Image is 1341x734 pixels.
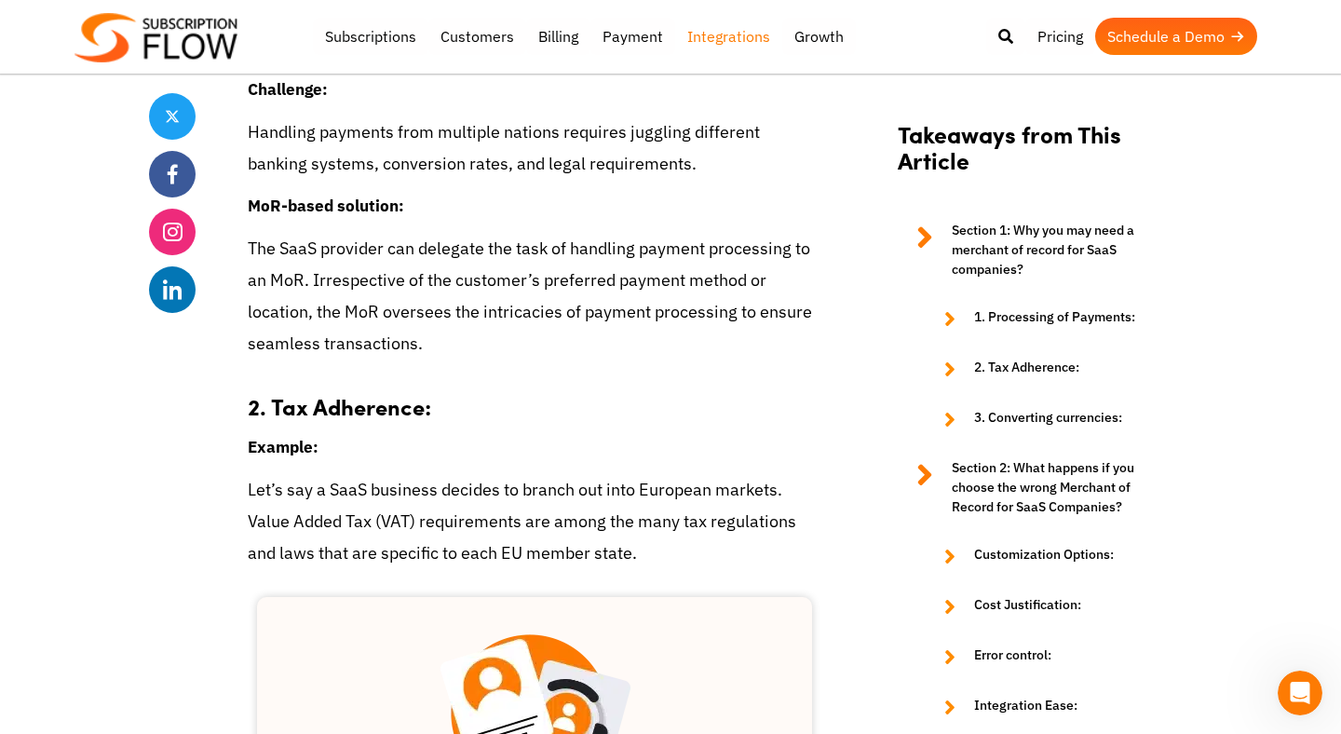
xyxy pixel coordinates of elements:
a: Schedule a Demo [1095,18,1257,55]
a: Cost Justification: [926,595,1173,618]
a: Pricing [1025,18,1095,55]
strong: MoR-based solution: [248,195,404,216]
a: 3. Converting currencies: [926,408,1173,430]
a: 1. Processing of Payments: [926,307,1173,330]
a: Billing [526,18,590,55]
a: Section 1: Why you may need a merchant of record for SaaS companies? [898,221,1173,279]
a: Customization Options: [926,545,1173,567]
img: Subscriptionflow [74,13,237,62]
a: Integration Ease: [926,696,1173,718]
a: Subscriptions [313,18,428,55]
a: Growth [782,18,856,55]
a: Customers [428,18,526,55]
p: Let’s say a SaaS business decides to branch out into European markets. Value Added Tax (VAT) requ... [248,474,821,570]
a: Error control: [926,646,1173,668]
a: Integrations [675,18,782,55]
strong: Example: [248,436,318,457]
h3: 2. Tax Adherence: [248,374,821,420]
a: Section 2: What happens if you choose the wrong Merchant of Record for SaaS Companies? [898,458,1173,517]
a: 2. Tax Adherence: [926,358,1173,380]
a: Payment [590,18,675,55]
p: The SaaS provider can delegate the task of handling payment processing to an MoR. Irrespective of... [248,233,821,360]
iframe: Intercom live chat [1278,671,1322,715]
strong: Challenge: [248,78,328,100]
h2: Takeaways from This Article [898,120,1173,193]
p: Handling payments from multiple nations requires juggling different banking systems, conversion r... [248,116,821,180]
